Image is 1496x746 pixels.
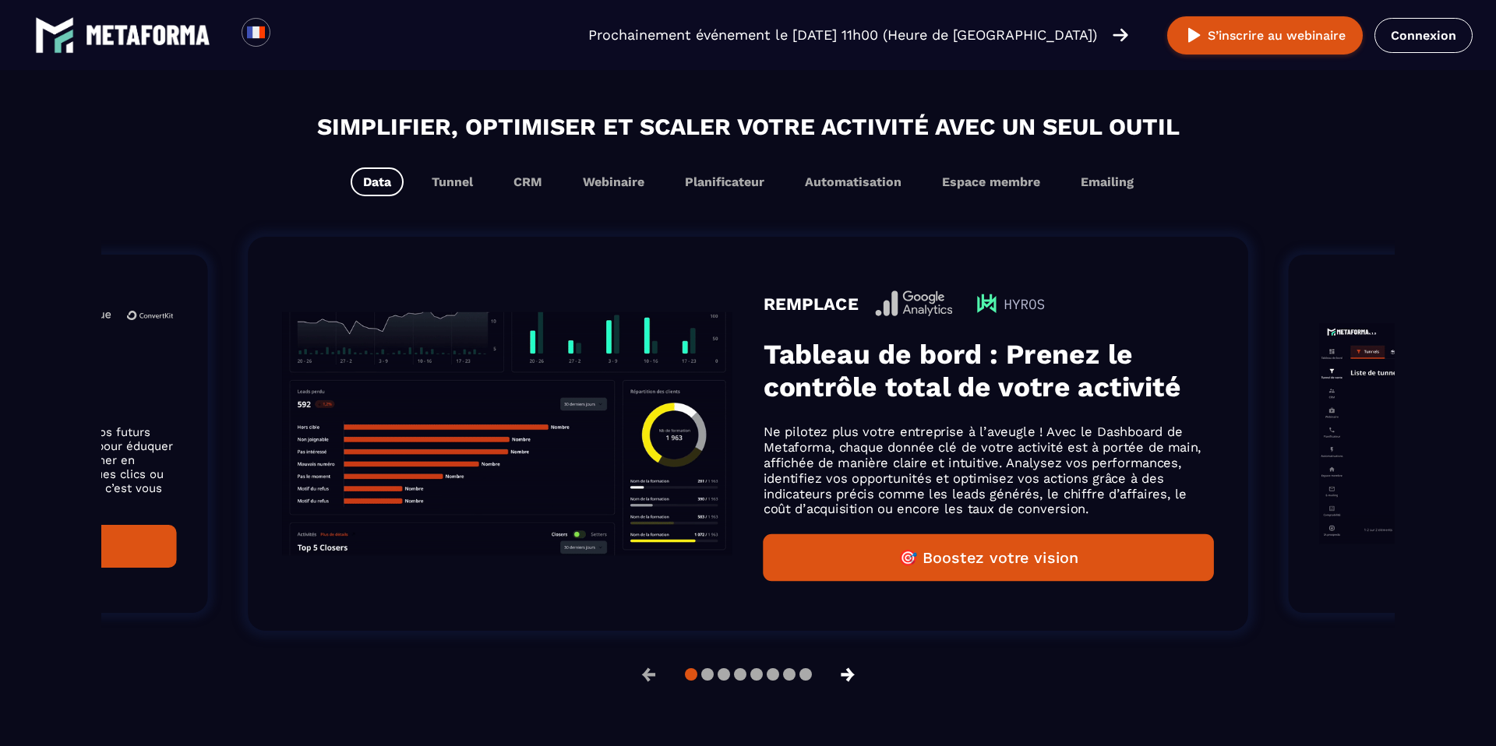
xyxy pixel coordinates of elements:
a: Connexion [1374,18,1473,53]
button: Webinaire [570,167,657,196]
img: logo [86,25,210,45]
h2: Simplifier, optimiser et scaler votre activité avec un seul outil [117,109,1379,144]
input: Search for option [284,26,295,44]
p: Ne pilotez plus votre entreprise à l’aveugle ! Avec le Dashboard de Metaforma, chaque donnée clé ... [764,424,1214,517]
section: Gallery [101,212,1395,656]
img: icon [970,287,1046,321]
p: Prochainement événement le [DATE] 11h00 (Heure de [GEOGRAPHIC_DATA]) [588,24,1097,46]
button: Data [351,167,404,196]
button: Planificateur [672,167,777,196]
h4: REMPLACE [764,294,859,314]
h3: Tableau de bord : Prenez le contrôle total de votre activité [764,338,1214,403]
div: Search for option [270,18,309,52]
img: fr [246,23,266,42]
button: Espace membre [930,167,1053,196]
button: Emailing [1068,167,1146,196]
img: play [1184,26,1204,45]
img: icon [41,310,111,320]
button: 🎯 Boostez votre vision [764,534,1214,582]
button: ← [629,656,669,693]
img: arrow-right [1113,26,1128,44]
button: Automatisation [792,167,914,196]
img: logo [35,16,74,55]
button: → [827,656,868,693]
button: Tunnel [419,167,485,196]
img: icon [876,290,953,317]
img: gif [282,312,732,556]
img: icon [126,300,173,331]
button: S’inscrire au webinaire [1167,16,1363,55]
button: CRM [501,167,555,196]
